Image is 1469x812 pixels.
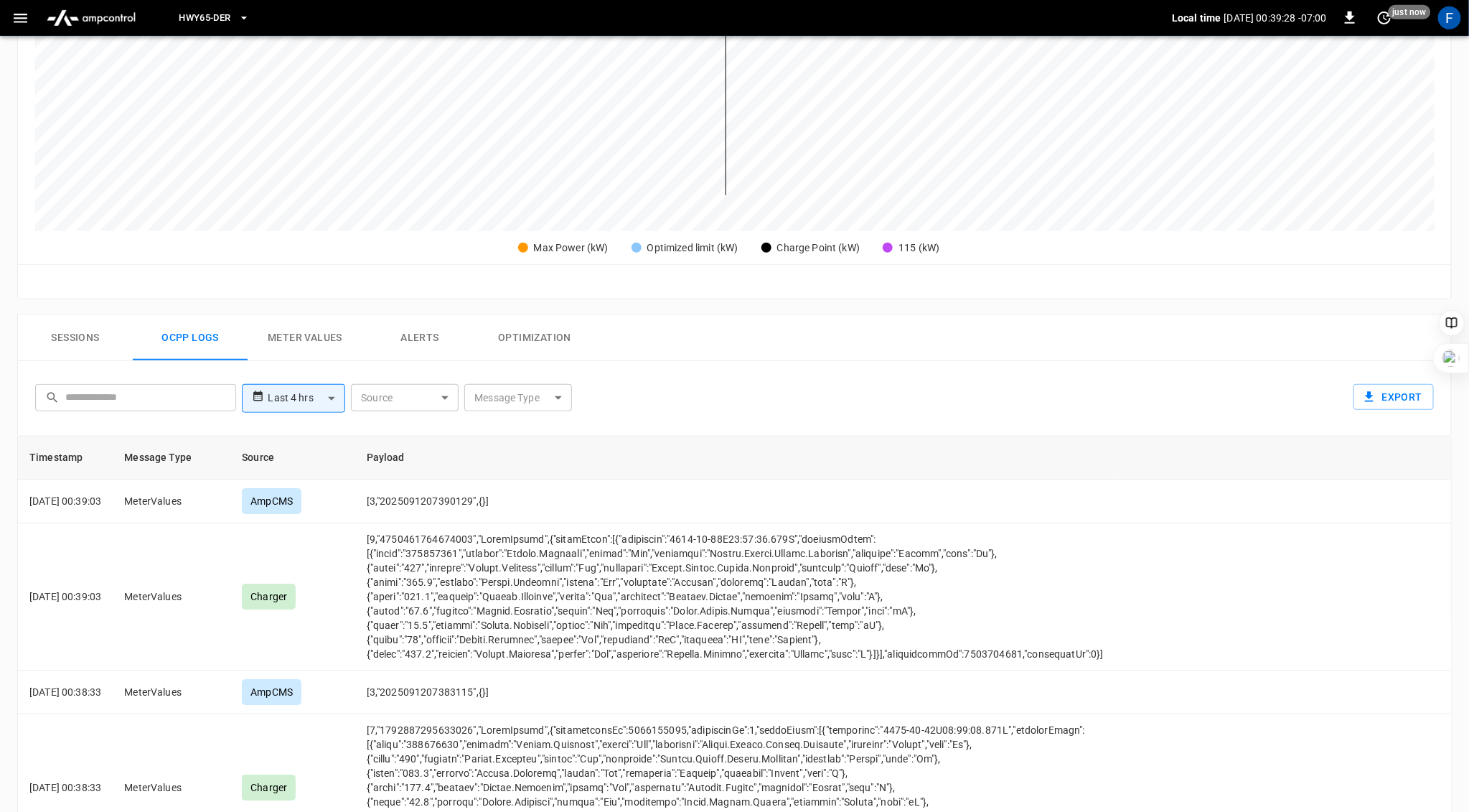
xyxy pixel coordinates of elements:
[1438,6,1461,29] div: profile-icon
[268,385,345,412] div: Last 4 hrs
[898,241,939,256] div: 115 (kW)
[113,437,230,480] th: Message Type
[242,679,301,705] div: AmpCMS
[242,584,296,610] div: Charger
[113,671,230,714] td: MeterValues
[29,780,101,795] p: [DATE] 00:38:33
[242,488,301,514] div: AmpCMS
[29,589,101,604] p: [DATE] 00:39:03
[355,671,1115,714] td: [3,"2025091207383115",{}]
[534,241,609,256] div: Max Power (kW)
[355,523,1115,671] td: [9,"4750461764674003","LoremIpsumd",{"sitamEtcon":[{"adipiscin":"4614-10-88E23:57:36.679S","doeiu...
[230,437,355,480] th: Source
[133,315,248,361] button: Ocpp logs
[1373,6,1396,29] button: set refresh interval
[1389,5,1431,19] span: just now
[355,480,1115,523] td: [3,"2025091207390129",{}]
[355,437,1115,480] th: Payload
[29,685,101,699] p: [DATE] 00:38:33
[477,315,592,361] button: Optimization
[113,523,230,671] td: MeterValues
[1224,11,1327,25] p: [DATE] 00:39:28 -07:00
[179,10,230,27] span: HWY65-DER
[242,775,296,801] div: Charger
[1353,384,1434,411] button: Export
[18,315,133,361] button: Sessions
[29,494,101,508] p: [DATE] 00:39:03
[173,4,255,32] button: HWY65-DER
[18,437,113,480] th: Timestamp
[113,480,230,523] td: MeterValues
[777,241,860,256] div: Charge Point (kW)
[1172,11,1221,25] p: Local time
[248,315,362,361] button: Meter Values
[647,241,738,256] div: Optimized limit (kW)
[41,4,141,32] img: ampcontrol.io logo
[362,315,477,361] button: Alerts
